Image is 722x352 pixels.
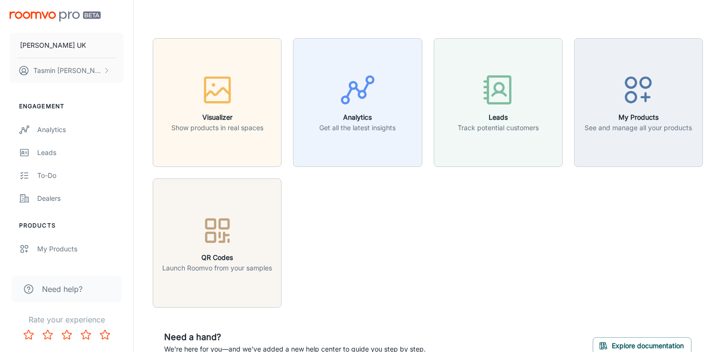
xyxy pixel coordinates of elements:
[585,123,692,133] p: See and manage all your products
[8,314,126,325] p: Rate your experience
[42,283,83,295] span: Need help?
[153,38,282,167] button: VisualizerShow products in real spaces
[171,112,263,123] h6: Visualizer
[10,58,124,83] button: Tasmin [PERSON_NAME]
[153,238,282,247] a: QR CodesLaunch Roomvo from your samples
[33,65,101,76] p: Tasmin [PERSON_NAME]
[76,325,95,344] button: Rate 4 star
[37,124,124,135] div: Analytics
[458,123,539,133] p: Track potential customers
[20,40,86,51] p: [PERSON_NAME] UK
[434,38,563,167] button: LeadsTrack potential customers
[574,38,703,167] button: My ProductsSee and manage all your products
[293,38,422,167] button: AnalyticsGet all the latest insights
[171,123,263,133] p: Show products in real spaces
[19,325,38,344] button: Rate 1 star
[37,193,124,204] div: Dealers
[574,97,703,107] a: My ProductsSee and manage all your products
[38,325,57,344] button: Rate 2 star
[153,178,282,307] button: QR CodesLaunch Roomvo from your samples
[319,123,396,133] p: Get all the latest insights
[293,97,422,107] a: AnalyticsGet all the latest insights
[10,33,124,58] button: [PERSON_NAME] UK
[434,97,563,107] a: LeadsTrack potential customers
[37,170,124,181] div: To-do
[37,244,124,254] div: My Products
[458,112,539,123] h6: Leads
[319,112,396,123] h6: Analytics
[162,263,272,273] p: Launch Roomvo from your samples
[95,325,115,344] button: Rate 5 star
[57,325,76,344] button: Rate 3 star
[10,11,101,21] img: Roomvo PRO Beta
[37,147,124,158] div: Leads
[162,252,272,263] h6: QR Codes
[593,340,691,350] a: Explore documentation
[585,112,692,123] h6: My Products
[164,331,426,344] h6: Need a hand?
